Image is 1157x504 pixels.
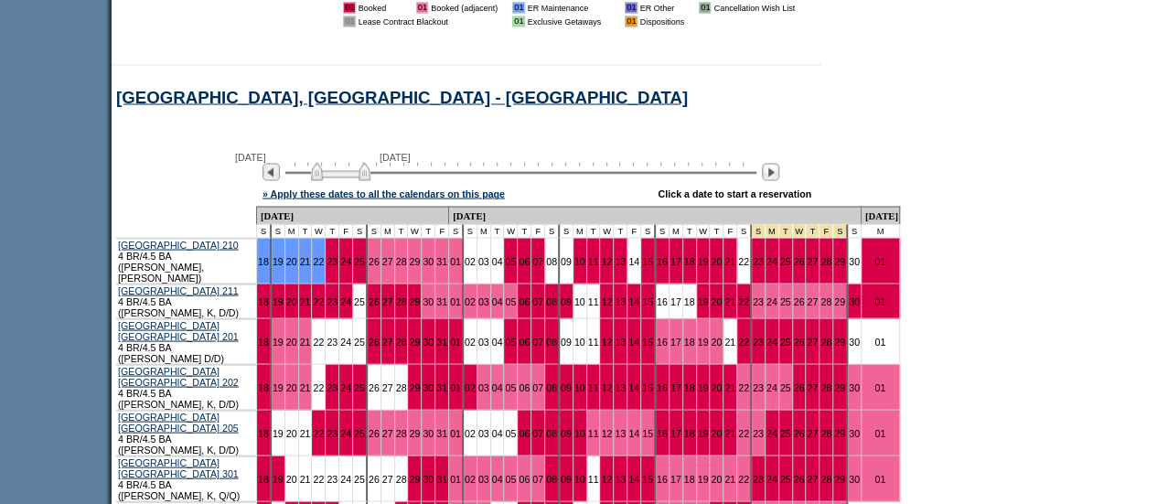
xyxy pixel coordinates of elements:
a: 12 [601,255,612,266]
a: 10 [574,381,585,392]
a: 18 [258,255,269,266]
a: 19 [273,381,284,392]
a: 04 [492,473,503,484]
a: 03 [478,473,489,484]
img: Previous [262,163,280,180]
a: 22 [313,473,324,484]
a: 18 [258,295,269,306]
td: 01 [625,2,637,13]
a: 24 [766,473,777,484]
a: 21 [300,255,311,266]
a: 21 [300,427,311,438]
a: 03 [478,295,489,306]
a: 25 [354,336,365,347]
a: 29 [834,255,845,266]
a: 31 [436,381,447,392]
a: 26 [369,473,380,484]
a: 05 [505,295,516,306]
a: 07 [532,427,543,438]
a: 17 [670,295,681,306]
a: 25 [780,473,791,484]
a: 20 [711,427,722,438]
a: 02 [465,473,476,484]
a: 27 [382,295,393,306]
a: 27 [807,427,818,438]
a: 20 [286,427,297,438]
td: 01 [625,16,637,27]
a: 05 [505,381,516,392]
a: 24 [766,381,777,392]
a: 25 [780,336,791,347]
a: 21 [724,381,735,392]
td: Exclusive Getaways [528,16,611,27]
a: 24 [340,336,351,347]
a: 26 [794,381,805,392]
a: 29 [834,473,845,484]
a: [GEOGRAPHIC_DATA], [GEOGRAPHIC_DATA] - [GEOGRAPHIC_DATA] [116,87,688,106]
a: 01 [450,427,461,438]
a: 04 [492,336,503,347]
a: 24 [340,427,351,438]
a: 21 [300,473,311,484]
a: 25 [780,427,791,438]
a: 31 [436,427,447,438]
a: 17 [670,255,681,266]
a: 21 [300,381,311,392]
a: 17 [670,381,681,392]
a: 28 [820,427,831,438]
a: 19 [273,336,284,347]
a: 29 [834,295,845,306]
a: 12 [601,427,612,438]
a: 20 [711,473,722,484]
a: 01 [450,381,461,392]
a: 14 [628,473,639,484]
a: [GEOGRAPHIC_DATA] [GEOGRAPHIC_DATA] 202 [118,365,239,387]
a: 13 [615,336,626,347]
a: 27 [807,295,818,306]
a: 26 [369,427,380,438]
a: 09 [561,427,572,438]
td: 01 [343,16,355,27]
a: 21 [724,255,735,266]
a: 20 [711,255,722,266]
a: 21 [300,336,311,347]
a: [GEOGRAPHIC_DATA] 211 [118,284,239,295]
a: » Apply these dates to all the calendars on this page [262,188,505,198]
a: 22 [738,295,749,306]
a: 29 [409,336,420,347]
a: 10 [574,336,585,347]
td: 01 [343,2,355,13]
a: 30 [849,295,860,306]
a: 08 [546,473,557,484]
a: 01 [450,336,461,347]
a: 25 [354,427,365,438]
a: 09 [561,473,572,484]
a: 28 [820,473,831,484]
a: 27 [807,381,818,392]
td: Cancellation Wish List [713,2,795,13]
a: 15 [642,381,653,392]
a: 11 [588,381,599,392]
a: 02 [465,381,476,392]
td: Dispositions [640,16,685,27]
a: [GEOGRAPHIC_DATA] [GEOGRAPHIC_DATA] 205 [118,411,239,433]
a: 16 [657,336,668,347]
div: Click a date to start a reservation [658,188,811,198]
a: 20 [286,473,297,484]
a: 27 [382,336,393,347]
a: 29 [834,427,845,438]
a: 26 [794,295,805,306]
a: 03 [478,427,489,438]
a: 12 [601,381,612,392]
a: 31 [436,255,447,266]
a: 22 [313,427,324,438]
a: 20 [286,336,297,347]
a: 27 [807,336,818,347]
a: 01 [874,336,885,347]
a: 18 [258,336,269,347]
a: 13 [615,295,626,306]
a: 20 [711,295,722,306]
a: 27 [807,473,818,484]
a: 28 [820,295,831,306]
a: 24 [766,255,777,266]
